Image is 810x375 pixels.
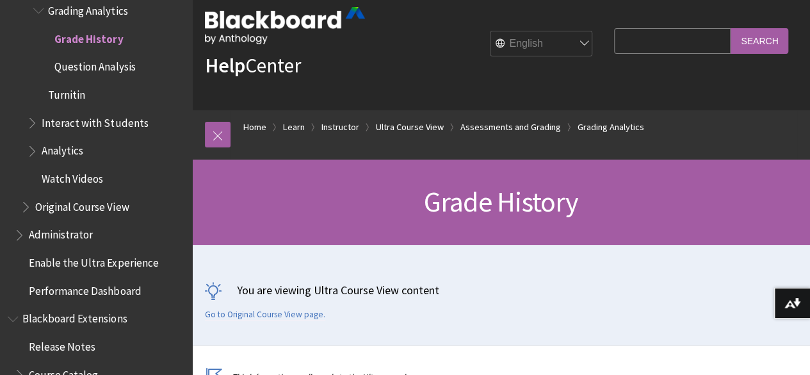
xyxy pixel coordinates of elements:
[29,336,95,353] span: Release Notes
[731,28,788,53] input: Search
[424,184,579,219] span: Grade History
[42,112,148,129] span: Interact with Students
[205,309,325,321] a: Go to Original Course View page.
[42,168,103,185] span: Watch Videos
[29,224,93,242] span: Administrator
[376,119,444,135] a: Ultra Course View
[283,119,305,135] a: Learn
[35,196,129,213] span: Original Course View
[205,282,797,298] p: You are viewing Ultra Course View content
[54,28,123,46] span: Grade History
[22,308,127,326] span: Blackboard Extensions
[321,119,359,135] a: Instructor
[205,53,245,78] strong: Help
[205,7,365,44] img: Blackboard by Anthology
[460,119,561,135] a: Assessments and Grading
[29,280,141,297] span: Performance Dashboard
[578,119,644,135] a: Grading Analytics
[42,140,83,158] span: Analytics
[48,84,85,101] span: Turnitin
[490,31,593,57] select: Site Language Selector
[54,56,135,74] span: Question Analysis
[29,252,158,269] span: Enable the Ultra Experience
[243,119,266,135] a: Home
[205,53,301,78] a: HelpCenter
